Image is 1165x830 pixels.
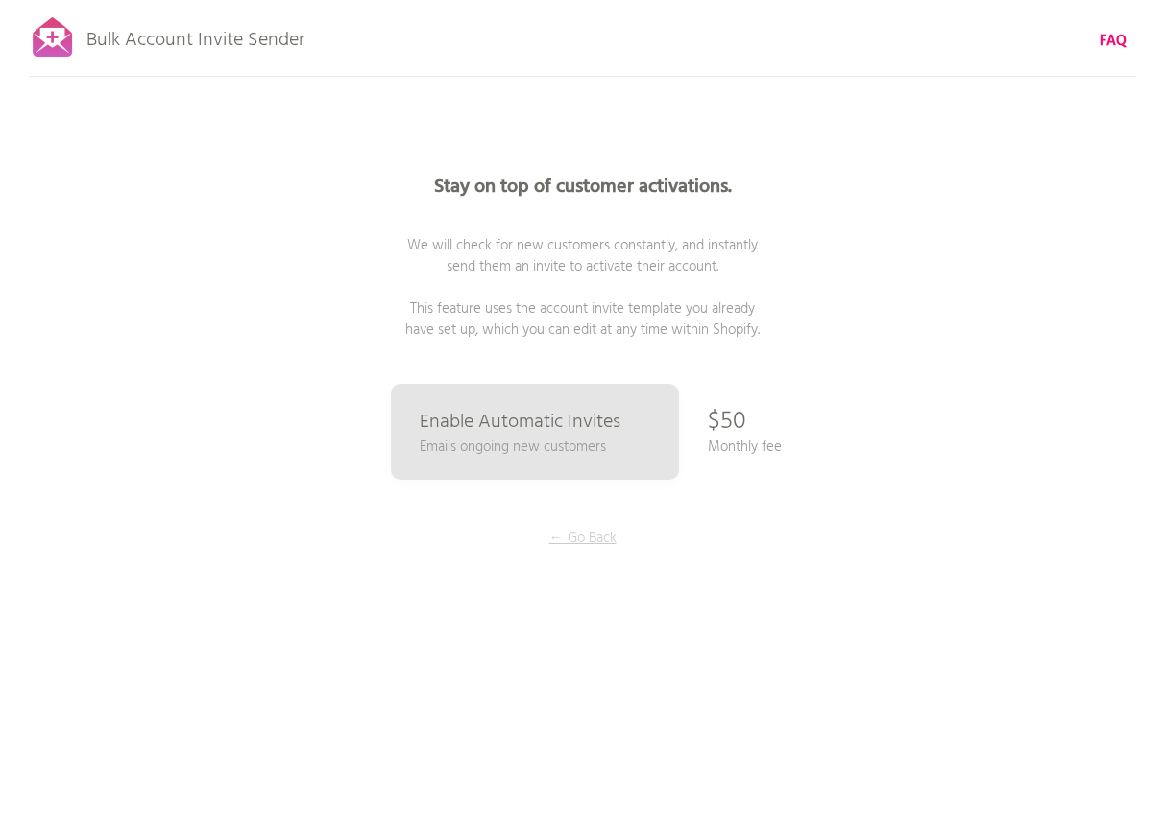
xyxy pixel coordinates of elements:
p: Emails ongoing new customers [420,437,606,458]
a: Enable Automatic Invites Emails ongoing new customers [391,384,679,480]
p: Monthly fee [708,437,782,458]
b: Stay on top of customer activations. [434,172,732,202]
p: Bulk Account Invite Sender [86,12,304,59]
a: FAQ [1100,31,1127,52]
b: FAQ [1100,30,1127,53]
p: $50 [708,393,746,451]
span: We will check for new customers constantly, and instantly send them an invite to activate their a... [405,234,760,342]
p: ← Go Back [511,528,655,549]
p: Enable Automatic Invites [420,413,620,432]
